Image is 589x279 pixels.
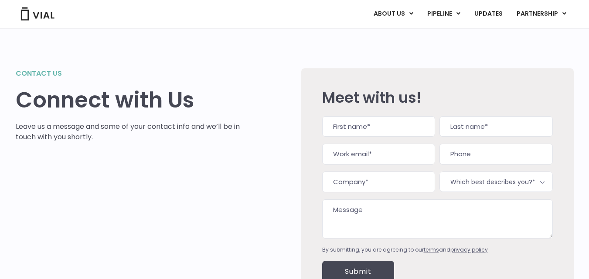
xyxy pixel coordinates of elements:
a: terms [424,246,439,253]
a: ABOUT USMenu Toggle [367,7,420,21]
a: privacy policy [450,246,488,253]
a: PIPELINEMenu Toggle [420,7,467,21]
input: Work email* [322,144,435,165]
span: Which best describes you?* [439,171,552,192]
a: UPDATES [467,7,509,21]
h2: Contact us [16,68,240,79]
input: Phone [439,144,552,165]
input: Company* [322,171,435,192]
img: Vial Logo [20,7,55,20]
p: Leave us a message and some of your contact info and we’ll be in touch with you shortly. [16,121,240,142]
a: PARTNERSHIPMenu Toggle [510,7,573,21]
input: Last name* [439,116,552,137]
h2: Meet with us! [322,89,553,106]
div: By submitting, you are agreeing to our and [322,246,553,254]
input: First name* [322,116,435,137]
h1: Connect with Us [16,87,240,113]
